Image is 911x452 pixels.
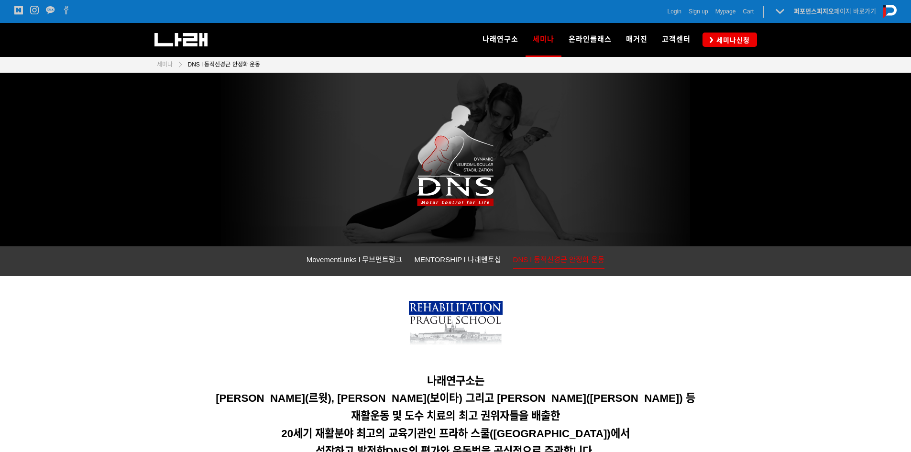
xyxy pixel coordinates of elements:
a: 세미나 [526,23,561,56]
a: DNS l 동적신경근 안정화 운동 [513,254,605,269]
span: 온라인클래스 [569,35,612,44]
span: 20세기 재활분야 최고의 교육기관인 프라하 스쿨([GEOGRAPHIC_DATA])에서 [281,428,629,440]
strong: 퍼포먼스피지오 [794,8,834,15]
a: 나래연구소 [475,23,526,56]
a: 매거진 [619,23,655,56]
span: 고객센터 [662,35,691,44]
span: 세미나신청 [713,35,750,45]
img: 7bd3899b73cc6.png [409,301,503,350]
a: Cart [743,7,754,16]
span: 세미나 [533,32,554,47]
span: 세미나 [157,61,173,68]
a: 고객센터 [655,23,698,56]
a: MovementLinks l 무브먼트링크 [307,254,403,268]
span: MENTORSHIP l 나래멘토십 [414,255,501,264]
span: 재활운동 및 도수 치료의 최고 권위자들을 배출한 [351,410,560,422]
span: DNS l 동적신경근 안정화 운동 [188,61,260,68]
a: Sign up [689,7,708,16]
span: 나래연구소 [483,35,518,44]
span: 나래연구소는 [427,375,484,387]
a: Login [668,7,681,16]
span: [PERSON_NAME](르윗), [PERSON_NAME](보이타) 그리고 [PERSON_NAME]([PERSON_NAME]) 등 [216,392,695,404]
span: DNS l 동적신경근 안정화 운동 [513,255,605,264]
a: 세미나신청 [702,33,757,46]
a: 온라인클래스 [561,23,619,56]
a: 퍼포먼스피지오페이지 바로가기 [794,8,876,15]
a: DNS l 동적신경근 안정화 운동 [183,60,260,69]
a: MENTORSHIP l 나래멘토십 [414,254,501,268]
a: 세미나 [157,60,173,69]
a: Mypage [715,7,736,16]
span: MovementLinks l 무브먼트링크 [307,255,403,264]
span: 매거진 [626,35,648,44]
